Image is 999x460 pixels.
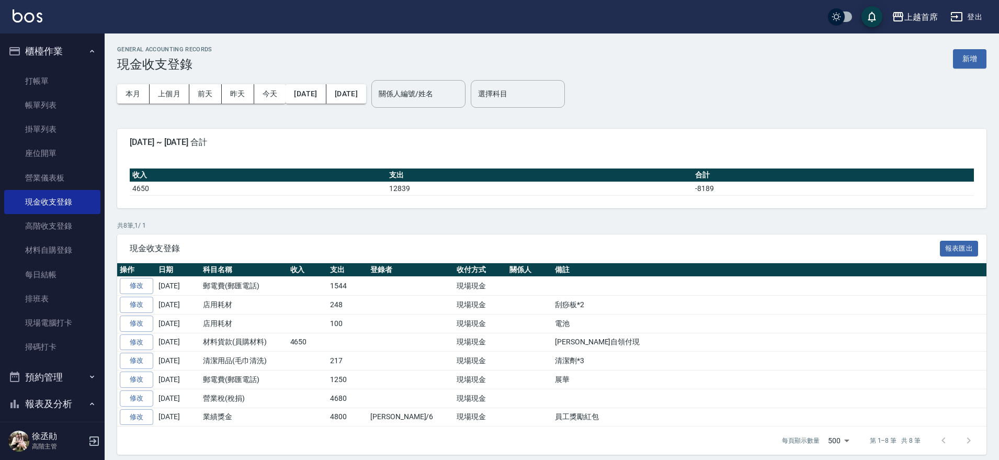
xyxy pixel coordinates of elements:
td: 現場現金 [454,314,507,333]
span: 現金收支登錄 [130,243,940,254]
a: 帳單列表 [4,93,100,117]
a: 排班表 [4,287,100,311]
td: 現場現金 [454,352,507,371]
button: 報表匯出 [940,241,979,257]
th: 支出 [387,169,693,182]
a: 現金收支登錄 [4,190,100,214]
p: 高階主管 [32,442,85,451]
td: 郵電費(郵匯電話) [200,277,288,296]
div: 上越首席 [904,10,938,24]
h3: 現金收支登錄 [117,57,212,72]
a: 修改 [120,372,153,388]
td: 4800 [327,408,368,427]
td: 員工獎勵紅包 [552,408,986,427]
th: 備註 [552,263,986,277]
td: [DATE] [156,389,200,408]
span: [DATE] ~ [DATE] 合計 [130,137,974,148]
p: 每頁顯示數量 [782,436,820,445]
td: 電池 [552,314,986,333]
th: 操作 [117,263,156,277]
td: 現場現金 [454,277,507,296]
td: 展華 [552,371,986,389]
td: [DATE] [156,333,200,352]
td: 清潔劑*3 [552,352,986,371]
th: 科目名稱 [200,263,288,277]
button: 前天 [189,84,222,104]
a: 現場電腦打卡 [4,311,100,335]
td: 清潔用品(毛巾清洗) [200,352,288,371]
td: 現場現金 [454,408,507,427]
th: 收入 [288,263,328,277]
td: 材料貨款(員購材料) [200,333,288,352]
p: 第 1–8 筆 共 8 筆 [870,436,921,445]
th: 合計 [693,169,974,182]
button: 本月 [117,84,150,104]
a: 高階收支登錄 [4,214,100,238]
td: [DATE] [156,408,200,427]
td: 4650 [288,333,328,352]
td: 248 [327,296,368,315]
td: [PERSON_NAME]/6 [368,408,454,427]
td: -8189 [693,182,974,195]
button: 登出 [946,7,986,27]
a: 修改 [120,390,153,407]
img: Logo [13,9,42,23]
a: 打帳單 [4,69,100,93]
a: 報表匯出 [940,243,979,253]
p: 共 8 筆, 1 / 1 [117,221,986,230]
button: 櫃檯作業 [4,38,100,65]
a: 修改 [120,353,153,369]
th: 收付方式 [454,263,507,277]
td: 現場現金 [454,333,507,352]
td: 217 [327,352,368,371]
td: [DATE] [156,371,200,389]
button: 今天 [254,84,286,104]
button: save [861,6,882,27]
a: 材料自購登錄 [4,238,100,262]
h5: 徐丞勛 [32,431,85,442]
td: 營業稅(稅捐) [200,389,288,408]
button: 昨天 [222,84,254,104]
td: 業績獎金 [200,408,288,427]
td: 1544 [327,277,368,296]
a: 修改 [120,316,153,332]
a: 修改 [120,334,153,351]
td: 店用耗材 [200,296,288,315]
a: 每日結帳 [4,263,100,287]
td: 1250 [327,371,368,389]
button: 預約管理 [4,364,100,391]
a: 座位開單 [4,141,100,165]
h2: GENERAL ACCOUNTING RECORDS [117,46,212,53]
a: 報表目錄 [4,422,100,446]
td: 4680 [327,389,368,408]
td: [PERSON_NAME]自領付現 [552,333,986,352]
td: [DATE] [156,296,200,315]
td: 現場現金 [454,389,507,408]
th: 登錄者 [368,263,454,277]
button: [DATE] [326,84,366,104]
td: 4650 [130,182,387,195]
td: [DATE] [156,314,200,333]
th: 日期 [156,263,200,277]
th: 關係人 [507,263,552,277]
a: 修改 [120,409,153,425]
a: 修改 [120,278,153,294]
img: Person [8,431,29,452]
th: 收入 [130,169,387,182]
td: 店用耗材 [200,314,288,333]
a: 掃碼打卡 [4,335,100,359]
button: [DATE] [286,84,326,104]
td: [DATE] [156,352,200,371]
button: 報表及分析 [4,390,100,418]
a: 新增 [953,53,986,63]
td: 現場現金 [454,371,507,389]
button: 上越首席 [888,6,942,28]
td: 12839 [387,182,693,195]
td: 100 [327,314,368,333]
button: 上個月 [150,84,189,104]
a: 修改 [120,297,153,313]
th: 支出 [327,263,368,277]
td: [DATE] [156,277,200,296]
td: 郵電費(郵匯電話) [200,371,288,389]
td: 刮痧板*2 [552,296,986,315]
